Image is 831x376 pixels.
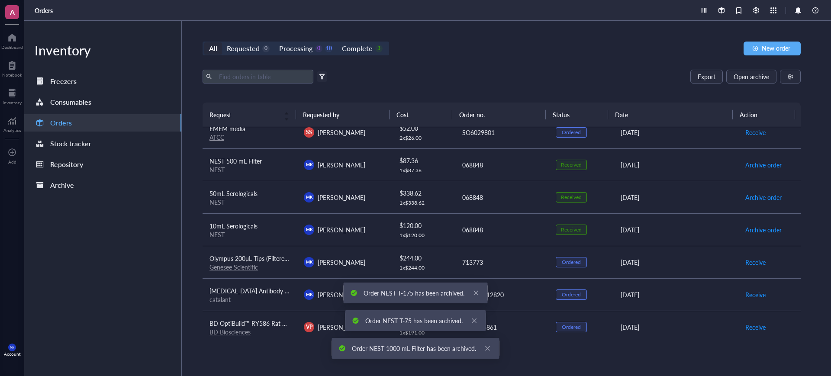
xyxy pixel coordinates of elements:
[296,103,390,127] th: Requested by
[315,45,322,52] div: 0
[483,344,493,353] a: Close
[306,194,312,200] span: MK
[3,128,21,133] div: Analytics
[608,103,733,127] th: Date
[306,259,312,265] span: MK
[1,31,23,50] a: Dashboard
[4,351,21,357] div: Account
[744,42,801,55] button: New order
[364,288,464,298] div: Order NEST T-175 has been archived.
[209,222,258,230] span: 10mL Serologicals
[562,129,581,136] div: Ordered
[306,129,312,136] span: SS
[318,290,365,299] span: [PERSON_NAME]
[698,73,715,80] span: Export
[621,225,731,235] div: [DATE]
[745,255,766,269] button: Receive
[621,257,731,267] div: [DATE]
[399,188,448,198] div: $ 338.62
[621,128,731,137] div: [DATE]
[3,86,22,105] a: Inventory
[24,156,181,173] a: Repository
[10,6,15,17] span: A
[470,316,479,325] a: Close
[262,45,270,52] div: 0
[454,116,549,148] td: SO6029801
[3,100,22,105] div: Inventory
[203,42,389,55] div: segmented control
[399,123,448,133] div: $ 52.00
[399,221,448,230] div: $ 120.00
[342,42,372,55] div: Complete
[203,103,296,127] th: Request
[352,344,476,353] div: Order NEST 1000 mL Filter has been archived.
[24,114,181,132] a: Orders
[562,259,581,266] div: Ordered
[462,160,542,170] div: 068848
[454,181,549,213] td: 068848
[745,288,766,302] button: Receive
[318,258,365,267] span: [PERSON_NAME]
[209,296,290,303] div: catalant
[621,160,731,170] div: [DATE]
[454,311,549,343] td: 5610545861
[209,124,245,133] span: EMEM media
[209,189,258,198] span: 50mL Serologicals
[399,232,448,239] div: 1 x $ 120.00
[745,193,782,202] span: Archive order
[306,291,312,297] span: MK
[462,193,542,202] div: 068848
[50,117,72,129] div: Orders
[24,73,181,90] a: Freezers
[399,199,448,206] div: 1 x $ 338.62
[473,290,479,296] span: close
[726,70,776,84] button: Open archive
[216,70,310,83] input: Find orders in table
[454,278,549,311] td: 884569412820
[485,345,491,351] span: close
[318,193,365,202] span: [PERSON_NAME]
[209,110,279,119] span: Request
[561,194,582,201] div: Received
[325,45,332,52] div: 10
[365,316,463,325] div: Order NEST T-75 has been archived.
[745,190,782,204] button: Archive order
[734,73,769,80] span: Open archive
[745,320,766,334] button: Receive
[561,161,582,168] div: Received
[306,161,312,167] span: MK
[621,290,731,299] div: [DATE]
[399,253,448,263] div: $ 244.00
[546,103,608,127] th: Status
[462,128,542,137] div: SO6029801
[745,160,782,170] span: Archive order
[209,42,217,55] div: All
[3,114,21,133] a: Analytics
[762,45,790,51] span: New order
[462,225,542,235] div: 068848
[561,226,582,233] div: Received
[745,223,782,237] button: Archive order
[50,179,74,191] div: Archive
[375,45,383,52] div: 3
[50,96,91,108] div: Consumables
[462,290,542,299] div: 884569412820
[745,322,766,332] span: Receive
[562,291,581,298] div: Ordered
[745,128,766,137] span: Receive
[209,254,309,263] span: Olympus 200μL Tips (Filtered, Sterile)
[399,156,448,165] div: $ 87.36
[209,231,290,238] div: NEST
[209,166,290,174] div: NEST
[50,75,77,87] div: Freezers
[209,263,258,271] a: Genesee Scientific
[227,42,260,55] div: Requested
[621,193,731,202] div: [DATE]
[745,158,782,172] button: Archive order
[462,257,542,267] div: 713773
[452,103,546,127] th: Order no.
[24,42,181,59] div: Inventory
[209,133,224,141] a: ATCC
[10,346,14,349] span: MK
[471,318,477,324] span: close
